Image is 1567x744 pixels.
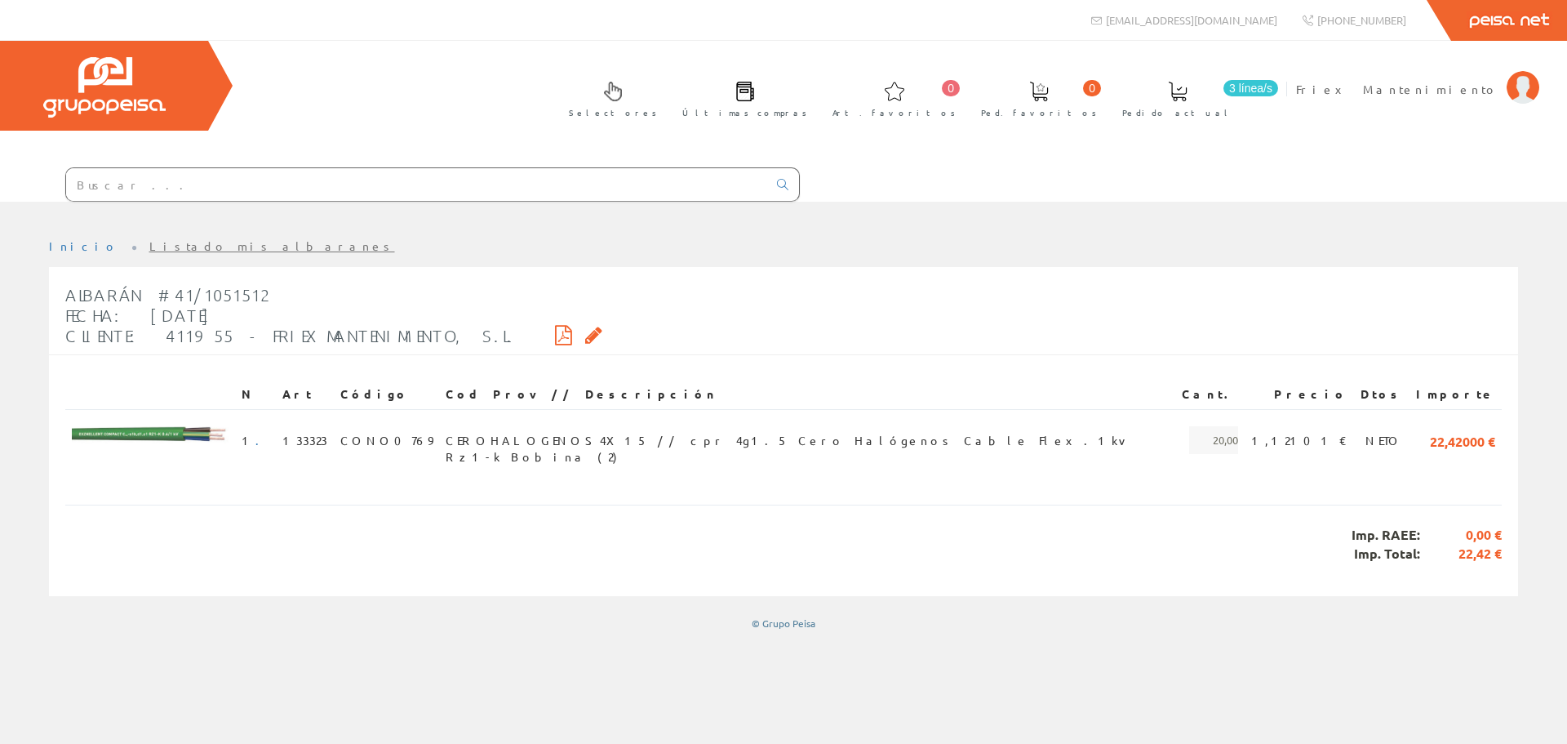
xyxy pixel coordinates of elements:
span: CONO0769 [340,426,433,454]
span: 0,00 € [1420,526,1502,545]
a: 3 línea/s Pedido actual [1106,68,1282,127]
input: Buscar ... [66,168,767,201]
span: CEROHALOGENOS4X15 // cpr 4g1.5 Cero Halógenos Cable Flex.1kv Rz1-k Bobina (2) [446,426,1169,454]
span: NETO [1365,426,1403,454]
th: Art [276,380,334,409]
span: 0 [1083,80,1101,96]
span: Albarán #41/1051512 Fecha: [DATE] Cliente: 411955 - FRIEX MANTENIMIENTO, S.L. [65,285,516,345]
span: 133323 [282,426,327,454]
span: [EMAIL_ADDRESS][DOMAIN_NAME] [1106,13,1277,27]
img: Foto artículo (192x22.231578947368) [72,426,229,444]
span: Pedido actual [1122,105,1233,121]
th: Cod Prov // Descripción [439,380,1175,409]
a: Selectores [553,68,665,127]
span: 1 [242,426,269,454]
span: Friex Mantenimiento [1296,81,1498,97]
span: Art. favoritos [832,105,956,121]
div: Imp. RAEE: Imp. Total: [65,505,1502,584]
span: Selectores [569,105,657,121]
th: Precio [1245,380,1354,409]
a: Inicio [49,238,118,253]
a: Listado mis albaranes [149,238,395,253]
span: Ped. favoritos [981,105,1097,121]
span: 22,42 € [1420,545,1502,564]
span: 3 línea/s [1223,80,1278,96]
th: Cant. [1175,380,1245,409]
a: Friex Mantenimiento [1296,68,1539,83]
span: 20,00 [1189,426,1238,454]
a: Últimas compras [666,68,815,127]
span: 22,42000 € [1430,426,1495,454]
th: Dtos [1354,380,1409,409]
i: Solicitar por email copia firmada [585,329,602,341]
a: . [255,433,269,448]
span: 1,12101 € [1251,426,1347,454]
i: Descargar PDF [555,329,572,341]
img: Grupo Peisa [43,57,166,118]
span: 0 [942,80,960,96]
th: N [235,380,276,409]
th: Código [334,380,439,409]
span: [PHONE_NUMBER] [1317,13,1406,27]
div: © Grupo Peisa [49,617,1518,630]
th: Importe [1409,380,1502,409]
span: Últimas compras [682,105,807,121]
